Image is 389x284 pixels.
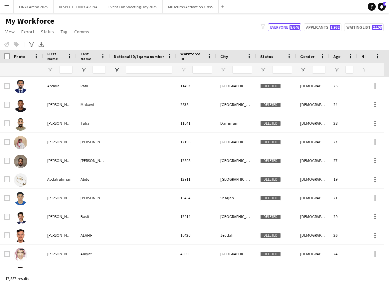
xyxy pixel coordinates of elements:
[37,40,45,48] app-action-btn: Export XLSX
[77,226,110,244] div: ALAFIF
[4,176,10,182] input: Row Selection is disabled for this row (unchecked)
[58,27,70,36] a: Tag
[345,66,353,74] input: Age Filter Input
[216,151,256,170] div: [GEOGRAPHIC_DATA]
[4,251,10,257] input: Row Selection is disabled for this row (unchecked)
[296,170,329,188] div: [DEMOGRAPHIC_DATA]
[260,158,281,163] span: Deleted
[296,226,329,244] div: [DEMOGRAPHIC_DATA]
[176,263,216,282] div: 12999
[329,95,357,114] div: 24
[260,196,281,201] span: Deleted
[21,29,34,35] span: Export
[296,114,329,132] div: [DEMOGRAPHIC_DATA]
[329,170,357,188] div: 19
[77,77,110,95] div: Rabi
[260,177,281,182] span: Deleted
[216,263,256,282] div: [GEOGRAPHIC_DATA]
[72,27,92,36] a: Comms
[260,140,281,145] span: Deleted
[77,114,110,132] div: Taha
[77,189,110,207] div: [PERSON_NAME]
[5,16,54,26] span: My Workforce
[312,66,325,74] input: Gender Filter Input
[81,51,98,61] span: Last Name
[216,95,256,114] div: [GEOGRAPHIC_DATA]
[14,173,27,187] img: Abdalrahman Abdo
[216,114,256,132] div: Dammam
[4,214,10,220] input: Row Selection is disabled for this row (unchecked)
[43,226,77,244] div: [PERSON_NAME]
[329,189,357,207] div: 21
[4,120,10,126] input: Row Selection is disabled for this row (unchecked)
[5,29,15,35] span: View
[304,23,341,31] button: Applicants1,962
[216,207,256,226] div: [GEOGRAPHIC_DATA]
[268,23,301,31] button: Everyone8,646
[176,245,216,263] div: 4009
[176,189,216,207] div: 15464
[176,170,216,188] div: 13911
[329,151,357,170] div: 27
[372,25,382,30] span: 2,108
[14,80,27,93] img: Abdala Rabi
[260,121,281,126] span: Deleted
[329,263,357,282] div: 28
[163,0,219,13] button: Museums Activation / BWS
[296,77,329,95] div: [DEMOGRAPHIC_DATA]
[300,54,314,59] span: Gender
[216,226,256,244] div: Jeddah
[296,151,329,170] div: [DEMOGRAPHIC_DATA]
[220,54,228,59] span: City
[300,67,306,73] button: Open Filter Menu
[93,66,106,74] input: Last Name Filter Input
[216,170,256,188] div: [GEOGRAPHIC_DATA]
[77,95,110,114] div: Makawi
[4,102,10,108] input: Row Selection is disabled for this row (unchecked)
[176,77,216,95] div: 11493
[296,263,329,282] div: [DEMOGRAPHIC_DATA]
[333,54,340,59] span: Age
[103,0,163,13] button: Event Lab Shooting Day 2025
[59,66,73,74] input: First Name Filter Input
[216,133,256,151] div: [GEOGRAPHIC_DATA]
[361,54,383,59] span: Nationality
[4,139,10,145] input: Row Selection is disabled for this row (unchecked)
[290,25,300,30] span: 8,646
[14,211,27,224] img: Abdul Basit
[296,189,329,207] div: [DEMOGRAPHIC_DATA]
[77,245,110,263] div: Alayaf
[4,232,10,238] input: Row Selection is disabled for this row (unchecked)
[43,170,77,188] div: Abdalrahman
[19,27,37,36] a: Export
[28,40,36,48] app-action-btn: Advanced filters
[329,77,357,95] div: 25
[43,263,77,282] div: [PERSON_NAME]
[329,207,357,226] div: 29
[272,66,292,74] input: Status Filter Input
[77,151,110,170] div: [PERSON_NAME]
[296,95,329,114] div: [DEMOGRAPHIC_DATA]
[14,54,25,59] span: Photo
[180,67,186,73] button: Open Filter Menu
[4,158,10,164] input: Row Selection is disabled for this row (unchecked)
[260,67,266,73] button: Open Filter Menu
[41,29,54,35] span: Status
[43,207,77,226] div: [PERSON_NAME]
[77,263,110,282] div: Alhumaidani
[260,233,281,238] span: Deleted
[61,29,68,35] span: Tag
[260,54,273,59] span: Status
[43,245,77,263] div: [PERSON_NAME]
[81,67,87,73] button: Open Filter Menu
[296,207,329,226] div: [DEMOGRAPHIC_DATA]
[77,170,110,188] div: Abdo
[176,95,216,114] div: 2838
[383,2,386,6] span: 4
[54,0,103,13] button: RESPECT - ONYX ARENA
[216,245,256,263] div: [GEOGRAPHIC_DATA]
[361,67,367,73] button: Open Filter Menu
[14,155,27,168] img: Abdallah Babiker
[43,133,77,151] div: [PERSON_NAME]
[329,133,357,151] div: 27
